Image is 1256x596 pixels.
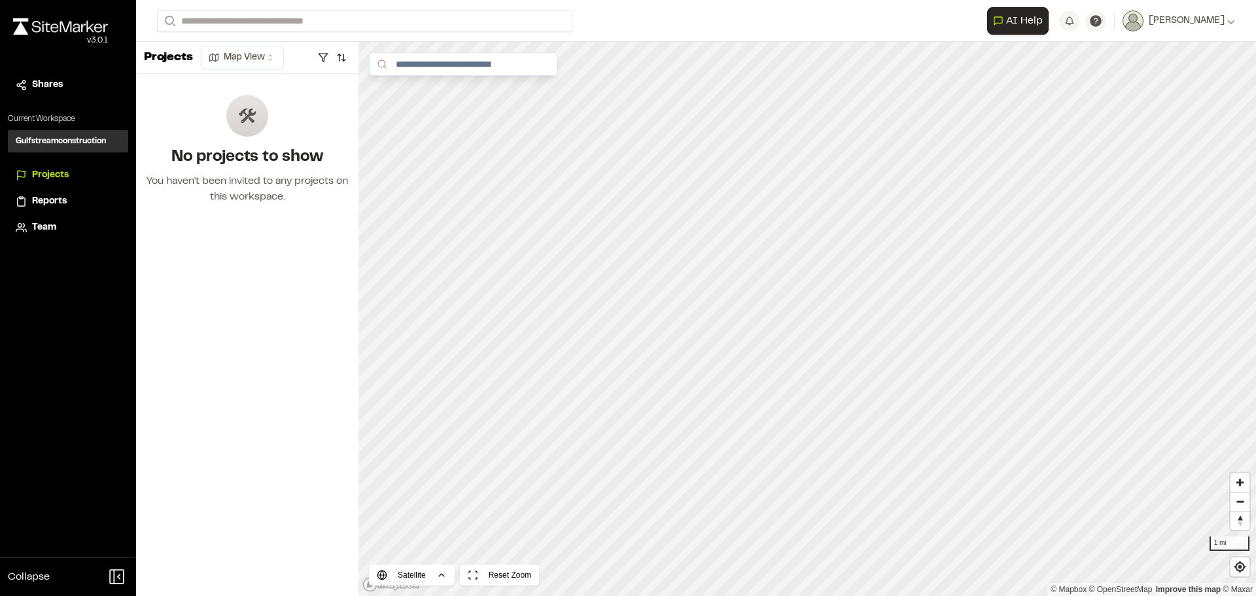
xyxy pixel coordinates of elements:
[1051,585,1087,594] a: Mapbox
[369,565,455,586] button: Satellite
[16,78,120,92] a: Shares
[147,173,348,205] div: You haven't been invited to any projects on this workspace.
[13,18,108,35] img: rebrand.png
[32,220,56,235] span: Team
[362,577,420,592] a: Mapbox logo
[157,10,181,32] button: Search
[1156,585,1221,594] a: Map feedback
[32,78,63,92] span: Shares
[987,7,1054,35] div: Open AI Assistant
[16,220,120,235] a: Team
[16,168,120,183] a: Projects
[1230,557,1249,576] button: Find my location
[1006,13,1043,29] span: AI Help
[1089,585,1153,594] a: OpenStreetMap
[16,135,106,147] h3: Gulfstreamconstruction
[1123,10,1235,31] button: [PERSON_NAME]
[144,49,193,67] p: Projects
[1230,511,1249,530] button: Reset bearing to north
[358,42,1256,596] canvas: Map
[987,7,1049,35] button: Open AI Assistant
[1123,10,1143,31] img: User
[8,569,50,585] span: Collapse
[1149,14,1225,28] span: [PERSON_NAME]
[1210,536,1249,551] div: 1 mi
[1230,473,1249,492] button: Zoom in
[32,168,69,183] span: Projects
[32,194,67,209] span: Reports
[13,35,108,46] div: Oh geez...please don't...
[1230,493,1249,511] span: Zoom out
[16,194,120,209] a: Reports
[1230,512,1249,530] span: Reset bearing to north
[1230,492,1249,511] button: Zoom out
[8,113,128,125] p: Current Workspace
[147,147,348,168] h2: No projects to show
[1223,585,1253,594] a: Maxar
[460,565,539,586] button: Reset Zoom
